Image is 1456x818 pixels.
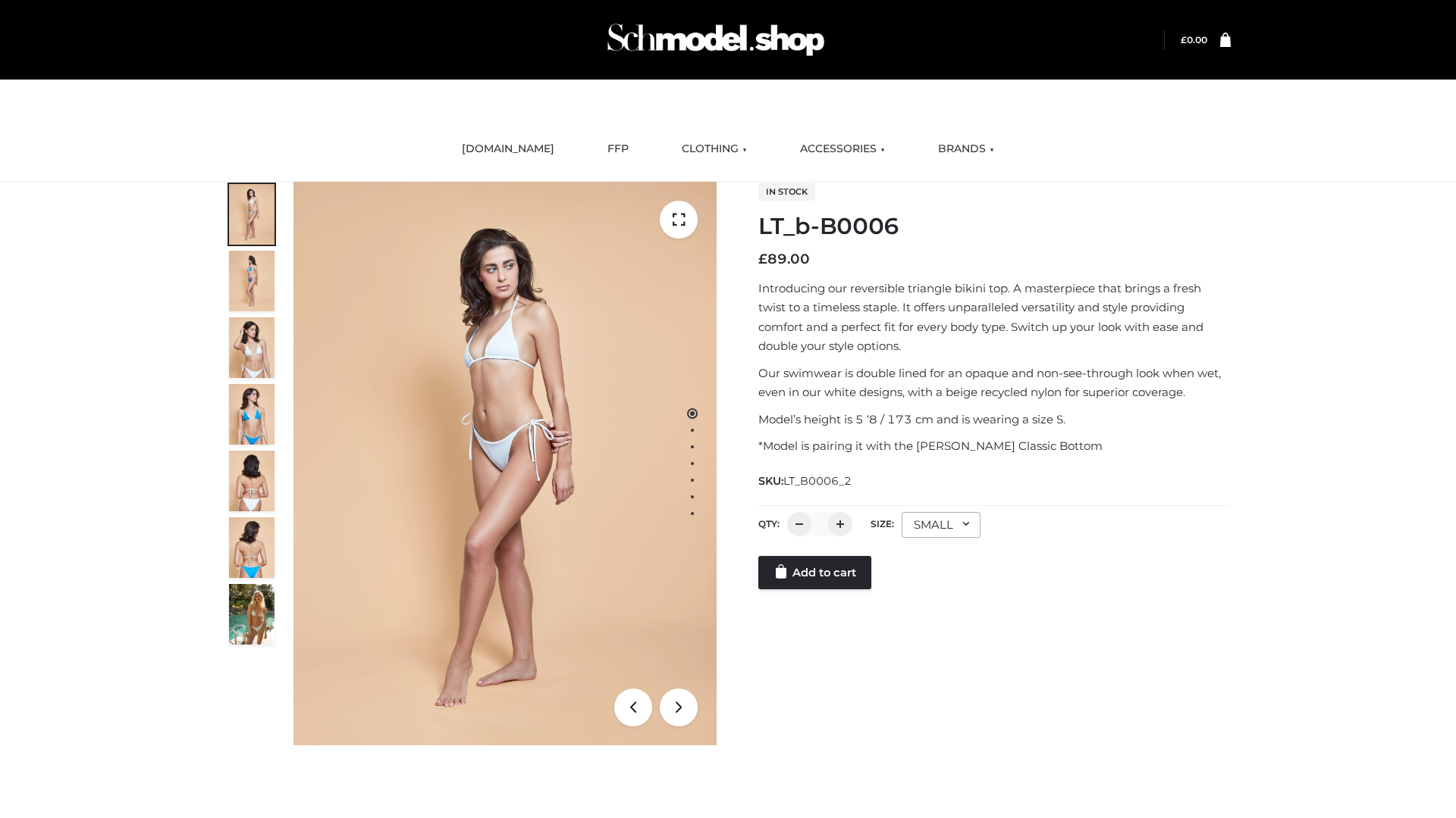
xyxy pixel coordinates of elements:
[871,518,894,529] label: Size:
[758,556,871,589] a: Add to cart
[450,133,566,166] a: [DOMAIN_NAME]
[229,184,275,245] img: ArielClassicBikiniTop_CloudNine_AzureSky_OW114ECO_1-scaled.jpg
[758,183,815,201] span: In stock
[758,251,767,267] span: £
[229,451,275,511] img: ArielClassicBikiniTop_CloudNine_AzureSky_OW114ECO_7-scaled.jpg
[1181,34,1187,45] span: £
[229,517,275,578] img: ArielClassicBikiniTop_CloudNine_AzureSky_OW114ECO_8-scaled.jpg
[758,410,1231,429] p: Model’s height is 5 ‘8 / 173 cm and is wearing a size S.
[1181,34,1207,45] a: £0.00
[1181,34,1207,45] bdi: 0.00
[783,474,852,488] span: LT_B0006_2
[229,384,275,445] img: ArielClassicBikiniTop_CloudNine_AzureSky_OW114ECO_4-scaled.jpg
[758,279,1231,356] p: Introducing our reversible triangle bikini top. A masterpiece that brings a fresh twist to a time...
[927,133,1006,166] a: BRANDS
[670,133,758,166] a: CLOTHING
[758,436,1231,456] p: *Model is pairing it with the [PERSON_NAME] Classic Bottom
[293,182,717,745] img: LT_b-B0006
[758,213,1231,240] h1: LT_b-B0006
[229,317,275,378] img: ArielClassicBikiniTop_CloudNine_AzureSky_OW114ECO_3-scaled.jpg
[902,512,981,538] div: SMALL
[229,584,275,645] img: Arieltop_CloudNine_AzureSky2.jpg
[229,251,275,311] img: ArielClassicBikiniTop_CloudNine_AzureSky_OW114ECO_2-scaled.jpg
[758,472,853,490] span: SKU:
[758,251,810,267] bdi: 89.00
[602,10,830,70] img: Schmodel Admin 964
[758,518,780,529] label: QTY:
[758,364,1231,402] p: Our swimwear is double lined for an opaque and non-see-through look when wet, even in our white d...
[789,133,896,166] a: ACCESSORIES
[596,133,640,166] a: FFP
